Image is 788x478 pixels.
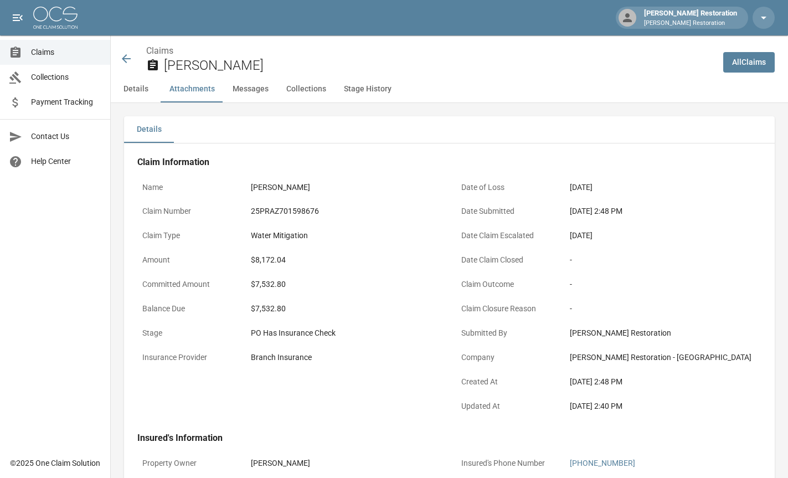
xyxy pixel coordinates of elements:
[31,131,101,142] span: Contact Us
[570,459,635,467] a: [PHONE_NUMBER]
[723,52,775,73] a: AllClaims
[146,45,173,56] a: Claims
[137,201,237,222] p: Claim Number
[251,230,438,241] div: Water Mitigation
[251,458,438,469] div: [PERSON_NAME]
[137,347,237,368] p: Insurance Provider
[456,274,556,295] p: Claim Outcome
[570,303,757,315] div: -
[277,76,335,102] button: Collections
[456,249,556,271] p: Date Claim Closed
[251,327,438,339] div: PO Has Insurance Check
[456,177,556,198] p: Date of Loss
[31,47,101,58] span: Claims
[146,44,714,58] nav: breadcrumb
[137,177,237,198] p: Name
[251,205,438,217] div: 25PRAZ701598676
[456,347,556,368] p: Company
[251,279,438,290] div: $7,532.80
[570,182,757,193] div: [DATE]
[570,352,757,363] div: [PERSON_NAME] Restoration - [GEOGRAPHIC_DATA]
[137,433,761,444] h4: Insured's Information
[124,116,775,143] div: details tabs
[137,157,761,168] h4: Claim Information
[251,352,438,363] div: Branch Insurance
[456,298,556,320] p: Claim Closure Reason
[161,76,224,102] button: Attachments
[137,249,237,271] p: Amount
[137,225,237,246] p: Claim Type
[137,322,237,344] p: Stage
[137,274,237,295] p: Committed Amount
[251,303,438,315] div: $7,532.80
[570,205,757,217] div: [DATE] 2:48 PM
[7,7,29,29] button: open drawer
[31,96,101,108] span: Payment Tracking
[644,19,737,28] p: [PERSON_NAME] Restoration
[570,279,757,290] div: -
[570,230,757,241] div: [DATE]
[570,327,757,339] div: [PERSON_NAME] Restoration
[456,322,556,344] p: Submitted By
[456,453,556,474] p: Insured's Phone Number
[31,71,101,83] span: Collections
[456,225,556,246] p: Date Claim Escalated
[111,76,161,102] button: Details
[570,376,757,388] div: [DATE] 2:48 PM
[10,458,100,469] div: © 2025 One Claim Solution
[124,116,174,143] button: Details
[251,182,438,193] div: [PERSON_NAME]
[570,400,757,412] div: [DATE] 2:40 PM
[224,76,277,102] button: Messages
[111,76,788,102] div: anchor tabs
[456,201,556,222] p: Date Submitted
[33,7,78,29] img: ocs-logo-white-transparent.png
[456,395,556,417] p: Updated At
[570,254,757,266] div: -
[137,298,237,320] p: Balance Due
[640,8,741,28] div: [PERSON_NAME] Restoration
[335,76,400,102] button: Stage History
[164,58,714,74] h2: [PERSON_NAME]
[456,371,556,393] p: Created At
[251,254,438,266] div: $8,172.04
[137,453,237,474] p: Property Owner
[31,156,101,167] span: Help Center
